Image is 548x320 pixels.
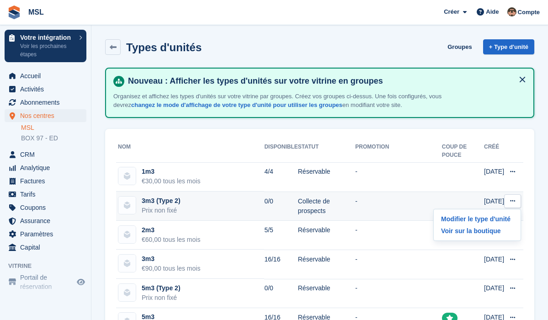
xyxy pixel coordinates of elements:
[142,206,181,215] div: Prix non fixé
[118,167,136,185] img: blank-unit-type-icon-ffbac7b88ba66c5e286b0e438baccc4b9c83835d4c34f86887a83fc20ec27e7b.svg
[20,34,74,41] p: Votre intégration
[484,250,504,279] td: [DATE]
[298,192,356,221] td: Collecte de prospects
[20,273,75,291] span: Portail de réservation
[5,188,86,201] a: menu
[442,140,484,163] th: Coup de pouce
[486,7,499,16] span: Aide
[437,225,517,237] a: Voir sur la boutique
[20,214,75,227] span: Assurance
[264,162,298,192] td: 4/4
[21,134,86,143] a: BOX 97 - ED
[20,228,75,240] span: Paramètres
[20,96,75,109] span: Abonnements
[518,8,540,17] span: Compte
[444,7,459,16] span: Créer
[142,254,200,264] div: 3m3
[5,241,86,254] a: menu
[118,226,136,243] img: blank-unit-type-icon-ffbac7b88ba66c5e286b0e438baccc4b9c83835d4c34f86887a83fc20ec27e7b.svg
[264,192,298,221] td: 0/0
[25,5,48,20] a: MSL
[142,176,200,186] div: €30,00 tous les mois
[437,213,517,225] a: Modifier le type d'unité
[20,109,75,122] span: Nos centres
[444,39,475,54] a: Groupes
[126,41,202,53] h2: Types d'unités
[484,192,504,221] td: [DATE]
[298,250,356,279] td: Réservable
[118,255,136,272] img: blank-unit-type-icon-ffbac7b88ba66c5e286b0e438baccc4b9c83835d4c34f86887a83fc20ec27e7b.svg
[20,241,75,254] span: Capital
[5,69,86,82] a: menu
[5,109,86,122] a: menu
[298,140,356,163] th: Statut
[355,192,442,221] td: -
[20,83,75,96] span: Activités
[20,42,74,59] p: Voir les prochaines étapes
[20,148,75,161] span: CRM
[5,273,86,291] a: menu
[483,39,534,54] a: + Type d'unité
[298,279,356,308] td: Réservable
[5,96,86,109] a: menu
[5,201,86,214] a: menu
[20,188,75,201] span: Tarifs
[484,279,504,308] td: [DATE]
[142,235,200,245] div: €60,00 tous les mois
[5,83,86,96] a: menu
[8,261,91,271] span: Vitrine
[355,221,442,250] td: -
[5,228,86,240] a: menu
[264,221,298,250] td: 5/5
[20,161,75,174] span: Analytique
[142,196,181,206] div: 3m3 (Type 2)
[264,279,298,308] td: 0/0
[355,140,442,163] th: Promotion
[264,140,298,163] th: Disponible
[5,175,86,187] a: menu
[484,140,504,163] th: Créé
[298,162,356,192] td: Réservable
[142,283,181,293] div: 5m3 (Type 2)
[20,175,75,187] span: Factures
[142,293,181,303] div: Prix non fixé
[118,197,136,214] img: blank-unit-type-icon-ffbac7b88ba66c5e286b0e438baccc4b9c83835d4c34f86887a83fc20ec27e7b.svg
[131,101,342,108] a: changez le mode d'affichage de votre type d'unité pour utiliser les groupes
[142,225,200,235] div: 2m3
[5,214,86,227] a: menu
[355,250,442,279] td: -
[5,148,86,161] a: menu
[355,279,442,308] td: -
[142,167,200,176] div: 1m3
[118,284,136,301] img: blank-unit-type-icon-ffbac7b88ba66c5e286b0e438baccc4b9c83835d4c34f86887a83fc20ec27e7b.svg
[75,277,86,288] a: Boutique d'aperçu
[5,161,86,174] a: menu
[142,264,200,273] div: €90,00 tous les mois
[507,7,516,16] img: Kévin CHAUVET
[264,250,298,279] td: 16/16
[21,123,86,132] a: MSL
[116,140,264,163] th: Nom
[20,201,75,214] span: Coupons
[355,162,442,192] td: -
[484,162,504,192] td: [DATE]
[20,69,75,82] span: Accueil
[113,92,456,110] p: Organisez et affichez les types d'unités sur votre vitrine par groupes. Créez vos groupes ci-dess...
[298,221,356,250] td: Réservable
[7,5,21,19] img: stora-icon-8386f47178a22dfd0bd8f6a31ec36ba5ce8667c1dd55bd0f319d3a0aa187defe.svg
[5,30,86,62] a: Votre intégration Voir les prochaines étapes
[124,76,526,86] h4: Nouveau : Afficher les types d'unités sur votre vitrine en groupes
